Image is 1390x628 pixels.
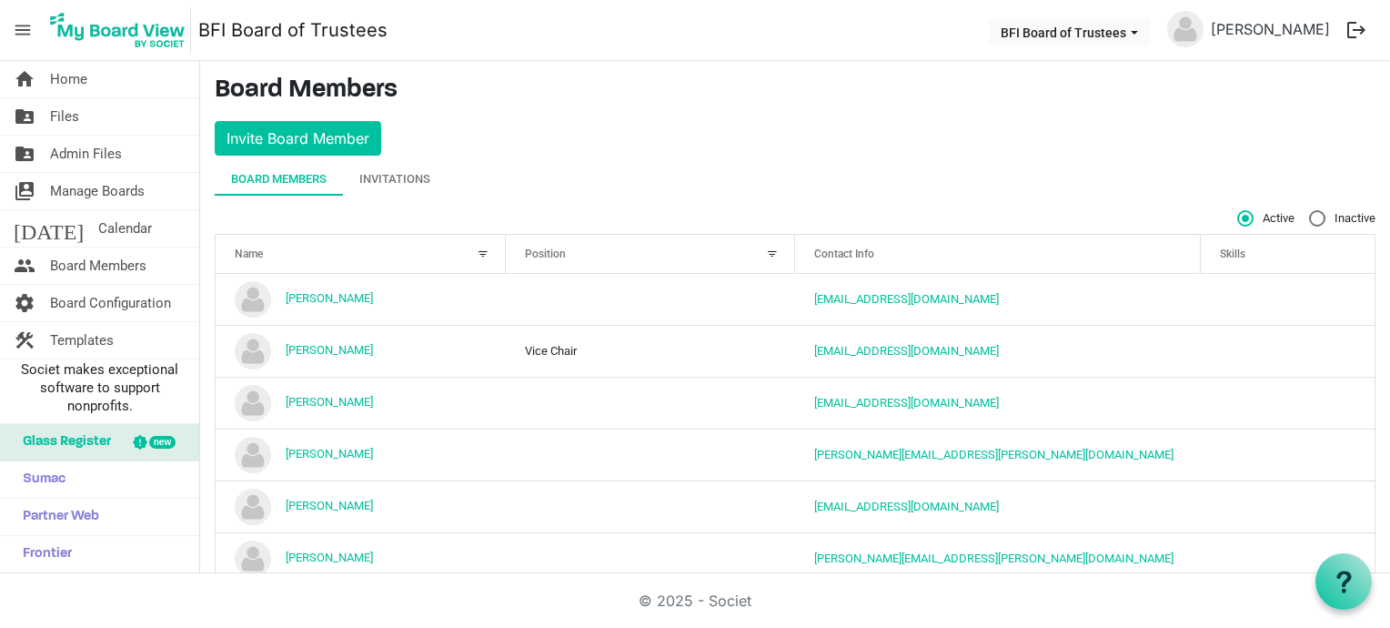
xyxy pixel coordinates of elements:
[286,395,373,409] a: [PERSON_NAME]
[814,396,999,410] a: [EMAIL_ADDRESS][DOMAIN_NAME]
[814,500,999,513] a: [EMAIL_ADDRESS][DOMAIN_NAME]
[14,210,84,247] span: [DATE]
[231,170,327,188] div: Board Members
[1167,11,1204,47] img: no-profile-picture.svg
[50,285,171,321] span: Board Configuration
[1201,325,1375,377] td: is template cell column header Skills
[216,325,506,377] td: Brent Cloyd is template cell column header Name
[216,274,506,325] td: Anthony Richardson is template cell column header Name
[14,461,65,498] span: Sumac
[989,19,1150,45] button: BFI Board of Trustees dropdownbutton
[14,424,111,461] span: Glass Register
[235,281,271,318] img: no-profile-picture.svg
[8,360,191,415] span: Societ makes exceptional software to support nonprofits.
[286,447,373,461] a: [PERSON_NAME]
[14,285,35,321] span: settings
[50,136,122,172] span: Admin Files
[506,532,796,584] td: column header Position
[235,489,271,525] img: no-profile-picture.svg
[795,274,1201,325] td: stjamescbc@gmail.com is template cell column header Contact Info
[814,448,1173,461] a: [PERSON_NAME][EMAIL_ADDRESS][PERSON_NAME][DOMAIN_NAME]
[14,136,35,172] span: folder_shared
[506,274,796,325] td: column header Position
[795,532,1201,584] td: ken.steward@baptistfoundationil.org is template cell column header Contact Info
[149,436,176,449] div: new
[1201,429,1375,481] td: is template cell column header Skills
[235,437,271,473] img: no-profile-picture.svg
[525,248,566,260] span: Position
[814,292,999,306] a: [EMAIL_ADDRESS][DOMAIN_NAME]
[286,551,373,564] a: [PERSON_NAME]
[50,248,146,284] span: Board Members
[215,163,1375,196] div: tab-header
[50,61,87,97] span: Home
[198,12,388,48] a: BFI Board of Trustees
[215,121,381,156] button: Invite Board Member
[45,7,191,53] img: My Board View Logo
[1204,11,1337,47] a: [PERSON_NAME]
[506,377,796,429] td: column header Position
[795,377,1201,429] td: danahlenius@gmail.com is template cell column header Contact Info
[1201,481,1375,532] td: is template cell column header Skills
[1201,377,1375,429] td: is template cell column header Skills
[795,429,1201,481] td: doug.morrow@baptistfoundationil.org is template cell column header Contact Info
[235,385,271,421] img: no-profile-picture.svg
[216,532,506,584] td: Ken Steward is template cell column header Name
[50,322,114,359] span: Templates
[45,7,198,53] a: My Board View Logo
[14,98,35,135] span: folder_shared
[1220,248,1245,260] span: Skills
[14,499,99,535] span: Partner Web
[286,291,373,305] a: [PERSON_NAME]
[639,592,751,610] a: © 2025 - Societ
[235,248,263,260] span: Name
[14,61,35,97] span: home
[814,248,874,260] span: Contact Info
[98,210,152,247] span: Calendar
[215,76,1375,106] h3: Board Members
[286,499,373,512] a: [PERSON_NAME]
[795,325,1201,377] td: c.brentcloyd@gmail.com is template cell column header Contact Info
[814,552,1173,565] a: [PERSON_NAME][EMAIL_ADDRESS][PERSON_NAME][DOMAIN_NAME]
[235,333,271,370] img: no-profile-picture.svg
[814,344,999,358] a: [EMAIL_ADDRESS][DOMAIN_NAME]
[14,173,35,209] span: switch_account
[1309,210,1375,227] span: Inactive
[1201,274,1375,325] td: is template cell column header Skills
[216,429,506,481] td: Doug Morrow is template cell column header Name
[359,170,430,188] div: Invitations
[216,377,506,429] td: Daniel Ahlenius is template cell column header Name
[50,98,79,135] span: Files
[1201,532,1375,584] td: is template cell column header Skills
[14,248,35,284] span: people
[795,481,1201,532] td: gkyrouac@yahoo.com is template cell column header Contact Info
[5,13,40,47] span: menu
[506,481,796,532] td: column header Position
[286,343,373,357] a: [PERSON_NAME]
[50,173,145,209] span: Manage Boards
[14,322,35,359] span: construction
[14,536,72,572] span: Frontier
[1237,210,1294,227] span: Active
[506,325,796,377] td: Vice Chair column header Position
[1337,11,1375,49] button: logout
[506,429,796,481] td: column header Position
[216,481,506,532] td: Greg Kyrouac is template cell column header Name
[235,541,271,577] img: no-profile-picture.svg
